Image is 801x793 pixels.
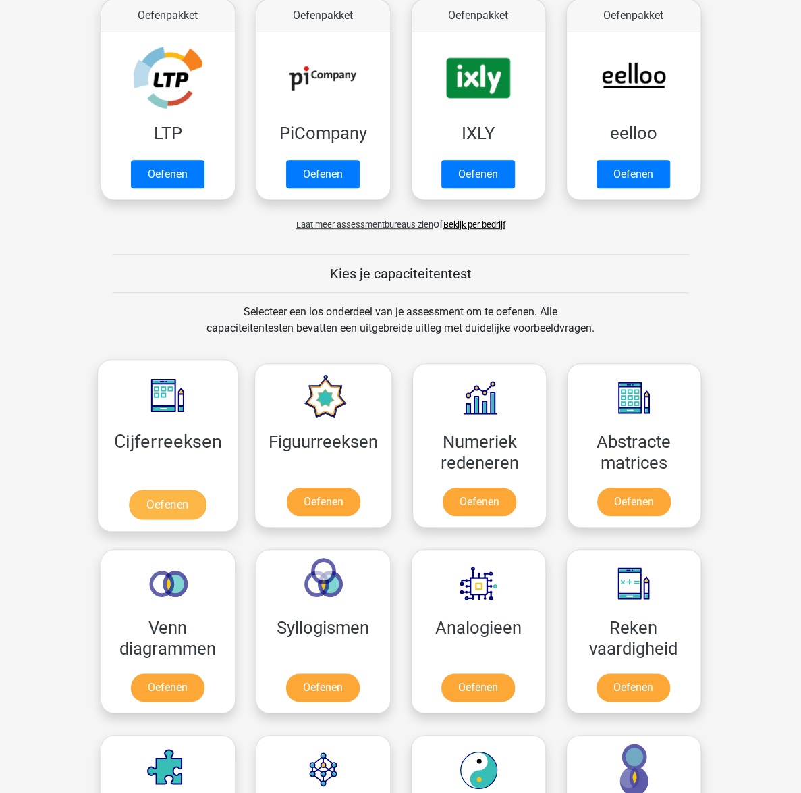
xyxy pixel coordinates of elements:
[441,673,515,702] a: Oefenen
[296,220,433,230] span: Laat meer assessmentbureaus zien
[597,160,670,188] a: Oefenen
[286,160,360,188] a: Oefenen
[90,205,711,232] div: of
[597,673,670,702] a: Oefenen
[113,265,689,282] h5: Kies je capaciteitentest
[287,488,360,516] a: Oefenen
[441,160,515,188] a: Oefenen
[597,488,671,516] a: Oefenen
[131,160,204,188] a: Oefenen
[286,673,360,702] a: Oefenen
[129,490,206,519] a: Oefenen
[131,673,204,702] a: Oefenen
[443,488,516,516] a: Oefenen
[443,220,505,230] a: Bekijk per bedrijf
[194,304,607,353] div: Selecteer een los onderdeel van je assessment om te oefenen. Alle capaciteitentesten bevatten een...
